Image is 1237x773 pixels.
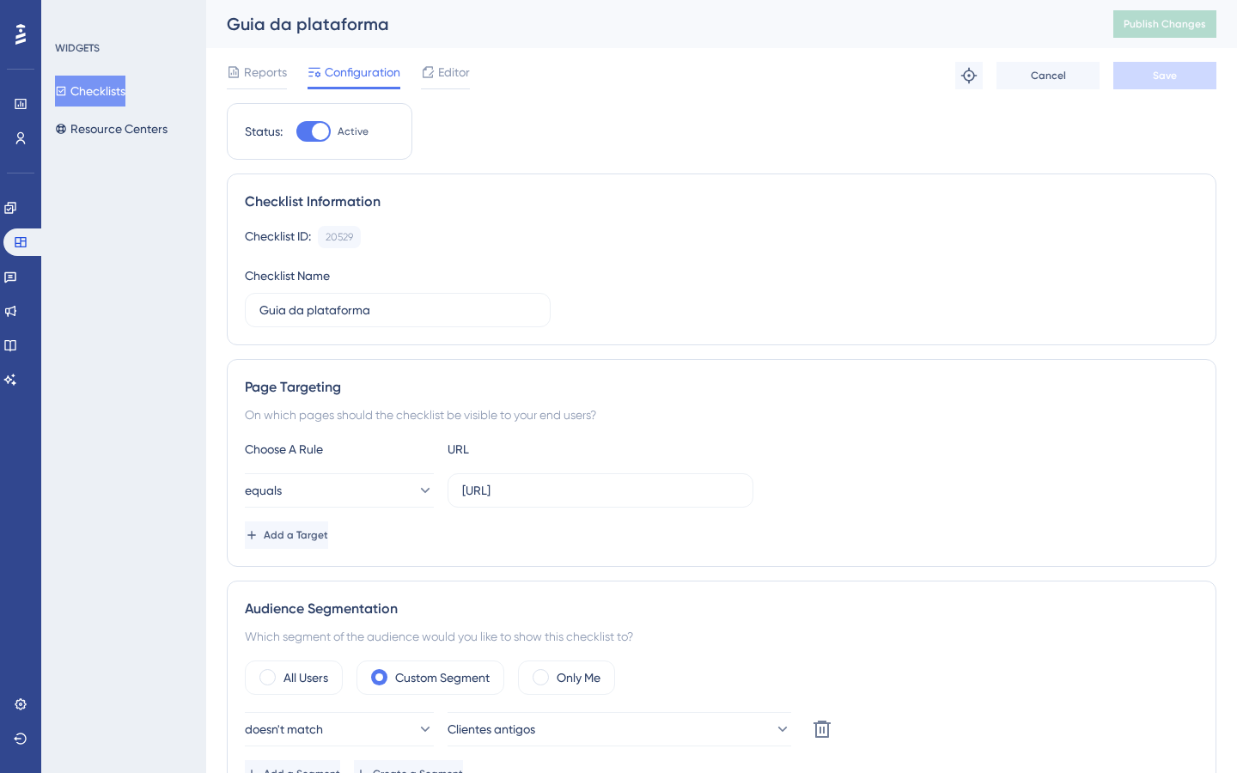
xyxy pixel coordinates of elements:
[1031,69,1066,82] span: Cancel
[338,125,369,138] span: Active
[462,481,739,500] input: yourwebsite.com/path
[245,480,282,501] span: equals
[245,439,434,460] div: Choose A Rule
[1113,10,1216,38] button: Publish Changes
[264,528,328,542] span: Add a Target
[244,62,287,82] span: Reports
[996,62,1100,89] button: Cancel
[326,230,353,244] div: 20529
[557,667,600,688] label: Only Me
[245,719,323,740] span: doesn't match
[245,473,434,508] button: equals
[438,62,470,82] span: Editor
[227,12,1070,36] div: Guia da plataforma
[245,599,1198,619] div: Audience Segmentation
[448,719,535,740] span: Clientes antigos
[55,41,100,55] div: WIDGETS
[245,192,1198,212] div: Checklist Information
[245,712,434,746] button: doesn't match
[245,626,1198,647] div: Which segment of the audience would you like to show this checklist to?
[448,439,637,460] div: URL
[245,405,1198,425] div: On which pages should the checklist be visible to your end users?
[1113,62,1216,89] button: Save
[448,712,791,746] button: Clientes antigos
[259,301,536,320] input: Type your Checklist name
[55,76,125,107] button: Checklists
[245,226,311,248] div: Checklist ID:
[395,667,490,688] label: Custom Segment
[283,667,328,688] label: All Users
[55,113,168,144] button: Resource Centers
[1153,69,1177,82] span: Save
[325,62,400,82] span: Configuration
[245,377,1198,398] div: Page Targeting
[245,521,328,549] button: Add a Target
[1124,17,1206,31] span: Publish Changes
[245,121,283,142] div: Status:
[245,265,330,286] div: Checklist Name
